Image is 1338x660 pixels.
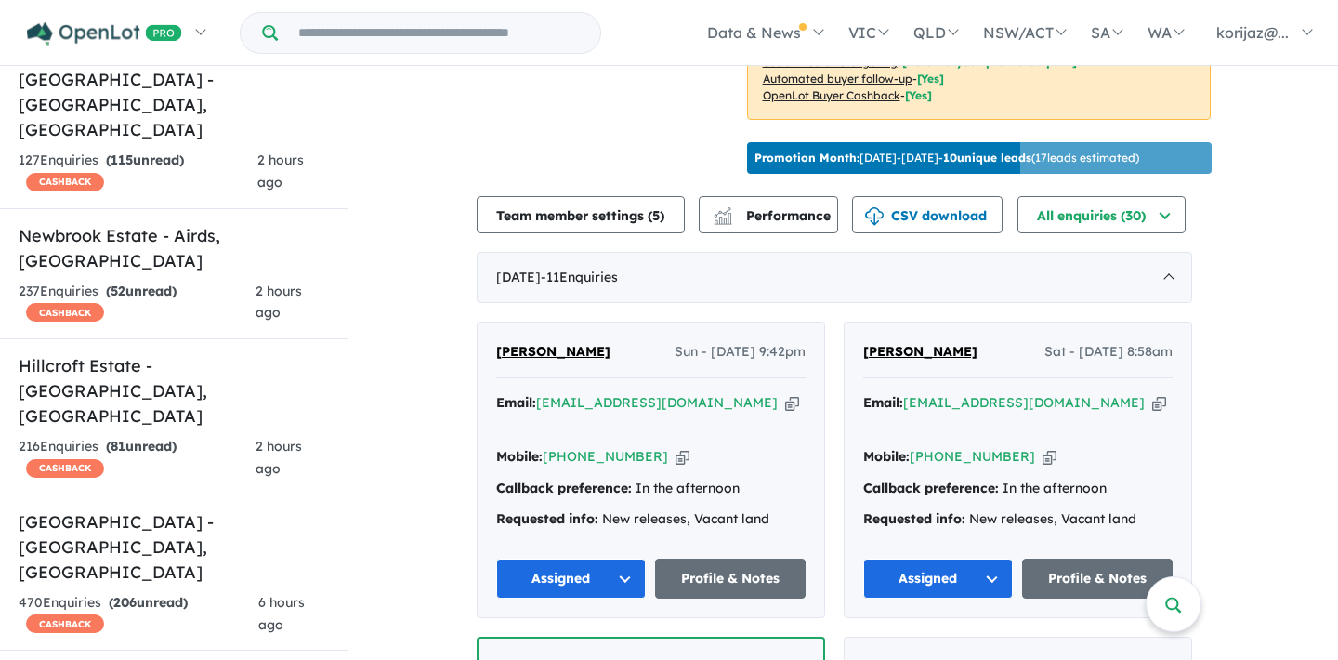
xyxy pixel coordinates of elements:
[714,207,730,218] img: line-chart.svg
[111,152,133,168] span: 115
[496,508,806,531] div: New releases, Vacant land
[863,559,1014,599] button: Assigned
[852,196,1003,233] button: CSV download
[543,448,668,465] a: [PHONE_NUMBER]
[863,341,977,363] a: [PERSON_NAME]
[676,447,689,467] button: Copy
[111,438,125,455] span: 81
[754,151,859,165] b: Promotion Month:
[865,207,884,226] img: download icon
[477,196,685,233] button: Team member settings (5)
[258,594,305,633] span: 6 hours ago
[113,594,137,611] span: 206
[1152,393,1166,413] button: Copy
[19,67,329,142] h5: [GEOGRAPHIC_DATA] - [GEOGRAPHIC_DATA] , [GEOGRAPHIC_DATA]
[19,436,256,481] div: 216 Enquir ies
[675,341,806,363] span: Sun - [DATE] 9:42pm
[536,394,778,411] a: [EMAIL_ADDRESS][DOMAIN_NAME]
[496,448,543,465] strong: Mobile:
[477,252,1192,304] div: [DATE]
[27,22,182,46] img: Openlot PRO Logo White
[26,303,104,322] span: CASHBACK
[699,196,838,233] button: Performance
[496,341,610,363] a: [PERSON_NAME]
[541,269,618,285] span: - 11 Enquir ies
[496,394,536,411] strong: Email:
[106,283,177,299] strong: ( unread)
[19,150,257,194] div: 127 Enquir ies
[863,343,977,360] span: [PERSON_NAME]
[26,614,104,633] span: CASHBACK
[496,510,598,527] strong: Requested info:
[106,152,184,168] strong: ( unread)
[19,592,258,637] div: 470 Enquir ies
[902,55,1077,69] span: [Refer to your promoted plan]
[282,13,597,53] input: Try estate name, suburb, builder or developer
[109,594,188,611] strong: ( unread)
[111,283,125,299] span: 52
[256,438,302,477] span: 2 hours ago
[26,173,104,191] span: CASHBACK
[763,88,900,102] u: OpenLot Buyer Cashback
[26,459,104,478] span: CASHBACK
[1022,559,1173,599] a: Profile & Notes
[106,438,177,455] strong: ( unread)
[496,478,806,500] div: In the afternoon
[903,394,1145,411] a: [EMAIL_ADDRESS][DOMAIN_NAME]
[1017,196,1186,233] button: All enquiries (30)
[19,509,329,585] h5: [GEOGRAPHIC_DATA] - [GEOGRAPHIC_DATA] , [GEOGRAPHIC_DATA]
[496,480,632,496] strong: Callback preference:
[754,150,1139,166] p: [DATE] - [DATE] - ( 17 leads estimated)
[863,480,999,496] strong: Callback preference:
[943,151,1031,165] b: 10 unique leads
[863,510,965,527] strong: Requested info:
[1216,23,1289,42] span: korijaz@...
[19,223,329,273] h5: Newbrook Estate - Airds , [GEOGRAPHIC_DATA]
[19,353,329,429] h5: Hillcroft Estate - [GEOGRAPHIC_DATA] , [GEOGRAPHIC_DATA]
[19,281,256,325] div: 237 Enquir ies
[1043,447,1056,467] button: Copy
[785,393,799,413] button: Copy
[863,478,1173,500] div: In the afternoon
[917,72,944,86] span: [Yes]
[714,213,732,225] img: bar-chart.svg
[496,343,610,360] span: [PERSON_NAME]
[910,448,1035,465] a: [PHONE_NUMBER]
[863,394,903,411] strong: Email:
[652,207,660,224] span: 5
[256,283,302,322] span: 2 hours ago
[863,448,910,465] strong: Mobile:
[763,55,898,69] u: Social media retargeting
[1044,341,1173,363] span: Sat - [DATE] 8:58am
[863,508,1173,531] div: New releases, Vacant land
[905,88,932,102] span: [Yes]
[716,207,831,224] span: Performance
[763,72,912,86] u: Automated buyer follow-up
[655,559,806,599] a: Profile & Notes
[496,559,647,599] button: Assigned
[257,152,304,191] span: 2 hours ago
